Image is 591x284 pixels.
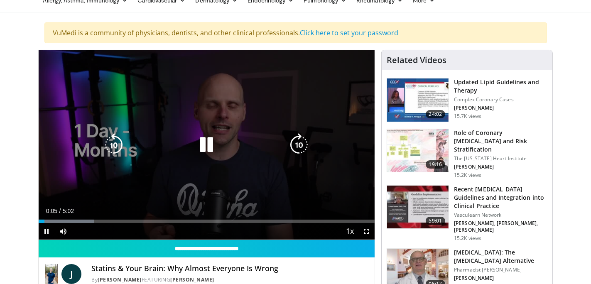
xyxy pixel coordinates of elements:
h3: Role of Coronary [MEDICAL_DATA] and Risk Stratification [454,129,547,154]
p: [PERSON_NAME], [PERSON_NAME], [PERSON_NAME] [454,220,547,233]
a: [PERSON_NAME] [170,276,214,283]
p: The [US_STATE] Heart Institute [454,155,547,162]
span: 19:16 [426,160,446,169]
p: [PERSON_NAME] [454,105,547,111]
p: [PERSON_NAME] [454,275,547,282]
p: [PERSON_NAME] [454,164,547,170]
p: Complex Coronary Cases [454,96,547,103]
div: By FEATURING [91,276,368,284]
img: 77f671eb-9394-4acc-bc78-a9f077f94e00.150x105_q85_crop-smart_upscale.jpg [387,78,449,122]
p: 15.2K views [454,235,481,242]
h4: Statins & Your Brain: Why Almost Everyone Is Wrong [91,264,368,273]
p: Pharmacist [PERSON_NAME] [454,267,547,273]
span: 5:02 [63,208,74,214]
a: [PERSON_NAME] [98,276,142,283]
a: 19:16 Role of Coronary [MEDICAL_DATA] and Risk Stratification The [US_STATE] Heart Institute [PER... [387,129,547,179]
button: Pause [39,223,55,240]
h4: Related Videos [387,55,446,65]
video-js: Video Player [39,50,375,240]
h3: Recent [MEDICAL_DATA] Guidelines and Integration into Clinical Practice [454,185,547,210]
p: 15.7K views [454,113,481,120]
p: 15.2K views [454,172,481,179]
img: 87825f19-cf4c-4b91-bba1-ce218758c6bb.150x105_q85_crop-smart_upscale.jpg [387,186,449,229]
span: 59:01 [426,217,446,225]
span: 24:02 [426,110,446,118]
img: 1efa8c99-7b8a-4ab5-a569-1c219ae7bd2c.150x105_q85_crop-smart_upscale.jpg [387,129,449,172]
h3: [MEDICAL_DATA]: The [MEDICAL_DATA] Alternative [454,248,547,265]
span: 0:05 [46,208,57,214]
button: Fullscreen [358,223,375,240]
a: 59:01 Recent [MEDICAL_DATA] Guidelines and Integration into Clinical Practice Vasculearn Network ... [387,185,547,242]
button: Playback Rate [341,223,358,240]
div: VuMedi is a community of physicians, dentists, and other clinical professionals. [44,22,547,43]
button: Mute [55,223,72,240]
h3: Updated Lipid Guidelines and Therapy [454,78,547,95]
a: J [61,264,81,284]
a: 24:02 Updated Lipid Guidelines and Therapy Complex Coronary Cases [PERSON_NAME] 15.7K views [387,78,547,122]
img: Dr. Jordan Rennicke [45,264,59,284]
p: Vasculearn Network [454,212,547,218]
a: Click here to set your password [300,28,399,37]
span: / [59,208,61,214]
div: Progress Bar [39,220,375,223]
